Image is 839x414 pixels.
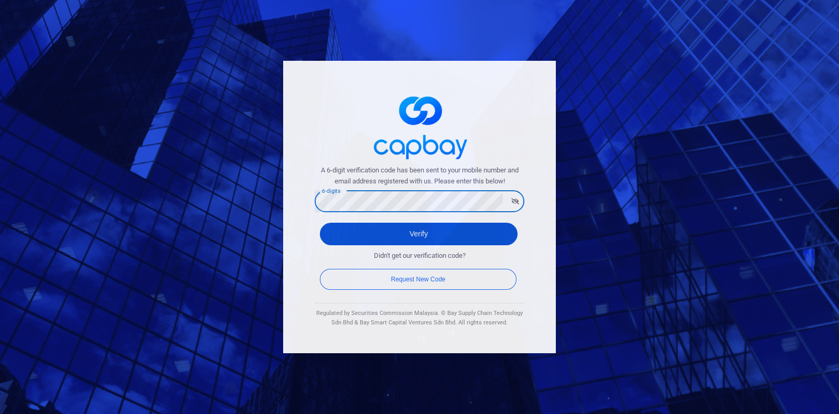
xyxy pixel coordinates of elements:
[315,309,524,327] div: Regulated by Securities Commission Malaysia. © Bay Supply Chain Technology Sdn Bhd & Bay Smart Ca...
[320,223,518,245] button: Verify
[367,87,472,165] img: logo
[374,250,466,262] span: Didn't get our verification code?
[322,187,340,195] label: 6-digits
[320,269,517,290] button: Request New Code
[315,165,524,187] span: A 6-digit verification code has been sent to your mobile number and email address registered with...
